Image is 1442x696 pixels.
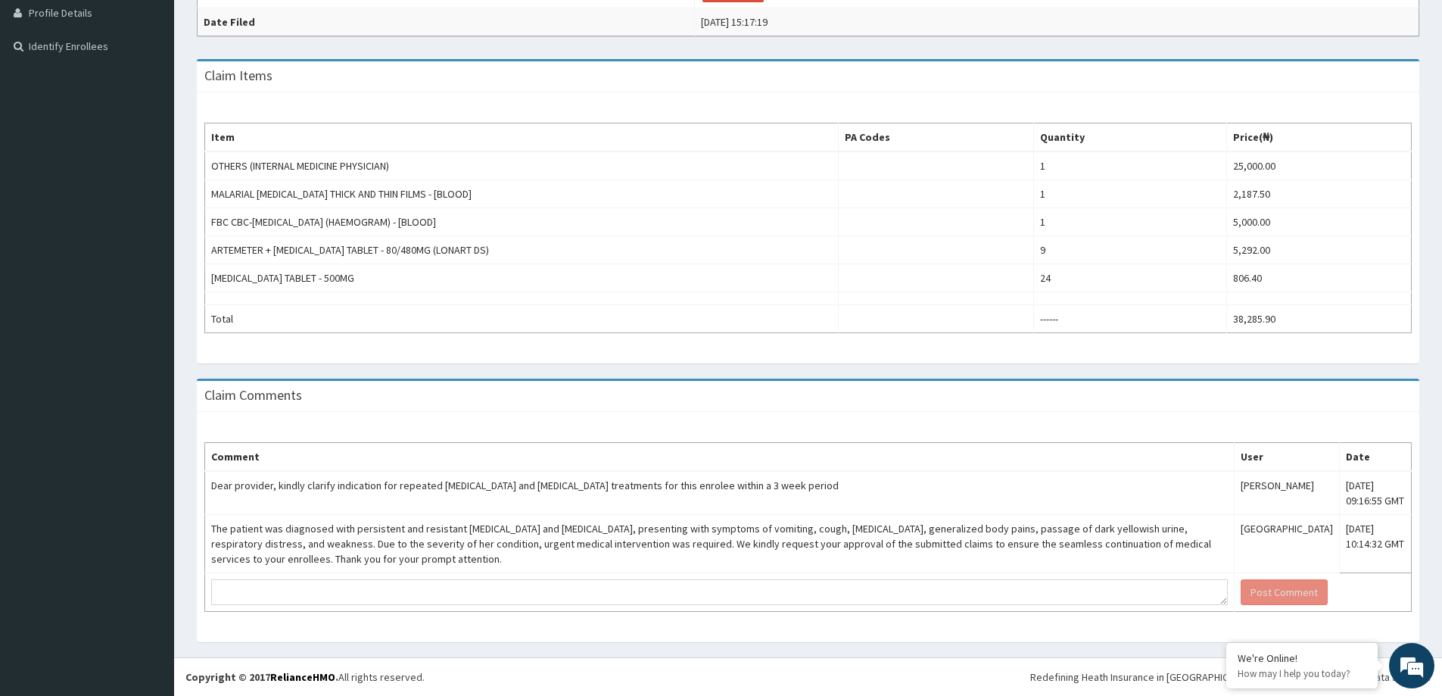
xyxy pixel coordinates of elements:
[1238,667,1366,680] p: How may I help you today?
[1235,471,1340,515] td: [PERSON_NAME]
[204,389,302,402] h3: Claim Comments
[204,69,273,83] h3: Claim Items
[205,151,839,180] td: OTHERS (INTERNAL MEDICINE PHYSICIAN)
[248,8,285,44] div: Minimize live chat window
[1034,151,1227,180] td: 1
[1034,180,1227,208] td: 1
[88,191,209,344] span: We're online!
[1034,305,1227,333] td: ------
[1235,515,1340,573] td: [GEOGRAPHIC_DATA]
[701,14,768,30] div: [DATE] 15:17:19
[205,236,839,264] td: ARTEMETER + [MEDICAL_DATA] TABLET - 80/480MG (LONART DS)
[1226,151,1411,180] td: 25,000.00
[1340,515,1412,573] td: [DATE] 10:14:32 GMT
[1226,236,1411,264] td: 5,292.00
[839,123,1034,152] th: PA Codes
[1034,208,1227,236] td: 1
[1226,305,1411,333] td: 38,285.90
[1034,236,1227,264] td: 9
[174,657,1442,696] footer: All rights reserved.
[198,8,695,36] th: Date Filed
[8,414,288,467] textarea: Type your message and hit 'Enter'
[205,123,839,152] th: Item
[1034,123,1227,152] th: Quantity
[205,264,839,292] td: [MEDICAL_DATA] TABLET - 500MG
[28,76,61,114] img: d_794563401_company_1708531726252_794563401
[205,305,839,333] td: Total
[1030,669,1431,685] div: Redefining Heath Insurance in [GEOGRAPHIC_DATA] using Telemedicine and Data Science!
[1238,651,1366,665] div: We're Online!
[205,180,839,208] td: MALARIAL [MEDICAL_DATA] THICK AND THIN FILMS - [BLOOD]
[205,208,839,236] td: FBC CBC-[MEDICAL_DATA] (HAEMOGRAM) - [BLOOD]
[270,670,335,684] a: RelianceHMO
[1340,443,1412,472] th: Date
[1226,180,1411,208] td: 2,187.50
[79,85,254,105] div: Chat with us now
[205,515,1235,573] td: The patient was diagnosed with persistent and resistant [MEDICAL_DATA] and [MEDICAL_DATA], presen...
[1226,123,1411,152] th: Price(₦)
[205,471,1235,515] td: Dear provider, kindly clarify indication for repeated [MEDICAL_DATA] and [MEDICAL_DATA] treatment...
[1340,471,1412,515] td: [DATE] 09:16:55 GMT
[1241,579,1328,605] button: Post Comment
[1235,443,1340,472] th: User
[185,670,338,684] strong: Copyright © 2017 .
[1226,264,1411,292] td: 806.40
[1034,264,1227,292] td: 24
[205,443,1235,472] th: Comment
[1226,208,1411,236] td: 5,000.00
